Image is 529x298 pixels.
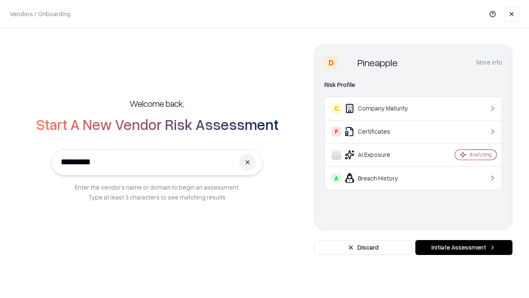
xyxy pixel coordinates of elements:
[341,56,354,69] img: Pineapple
[331,150,430,160] div: AI Exposure
[324,56,338,69] div: D
[314,240,412,255] button: Discard
[331,173,341,183] div: A
[415,240,512,255] button: Initiate Assessment
[36,116,279,132] h2: Start A New Vendor Risk Assessment
[331,103,430,113] div: Company Maturity
[331,173,430,183] div: Breach History
[331,127,430,137] div: Certificates
[469,151,492,158] div: Analyzing
[357,56,398,69] div: Pineapple
[75,182,240,202] p: Enter the vendor’s name or domain to begin an assessment. Type at least 3 characters to see match...
[331,103,341,113] div: C
[477,55,502,70] button: More info
[130,98,184,109] h5: Welcome back,
[331,127,341,137] div: F
[10,10,71,18] p: Vendors / Onboarding
[324,80,502,90] div: Risk Profile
